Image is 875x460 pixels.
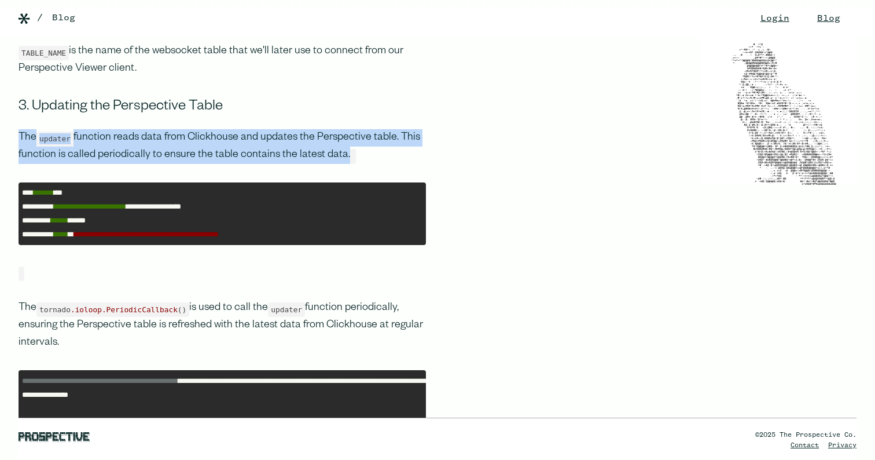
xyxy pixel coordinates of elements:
code: TABLE_NAME [19,46,69,60]
span: .PeriodicCallback [102,305,178,314]
p: The is used to call the function periodically, ensuring the Perspective table is refreshed with t... [19,300,426,352]
div: / [37,11,43,25]
code: ‍ [350,149,356,163]
span: .ioloop [71,305,102,314]
a: Blog [52,11,75,25]
code: ‍ [19,266,24,281]
a: Privacy [828,442,856,449]
a: Contact [791,442,819,449]
p: The function reads data from Clickhouse and updates the Perspective table. This function is calle... [19,129,426,164]
div: ©2025 The Prospective Co. [755,430,856,440]
p: is the name of the websocket table that we'll later use to connect from our Perspective Viewer cl... [19,43,426,78]
h4: 3. Updating the Perspective Table [19,96,426,120]
code: updater [268,302,305,317]
code: tornado () [36,302,189,317]
code: updater [36,132,73,146]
